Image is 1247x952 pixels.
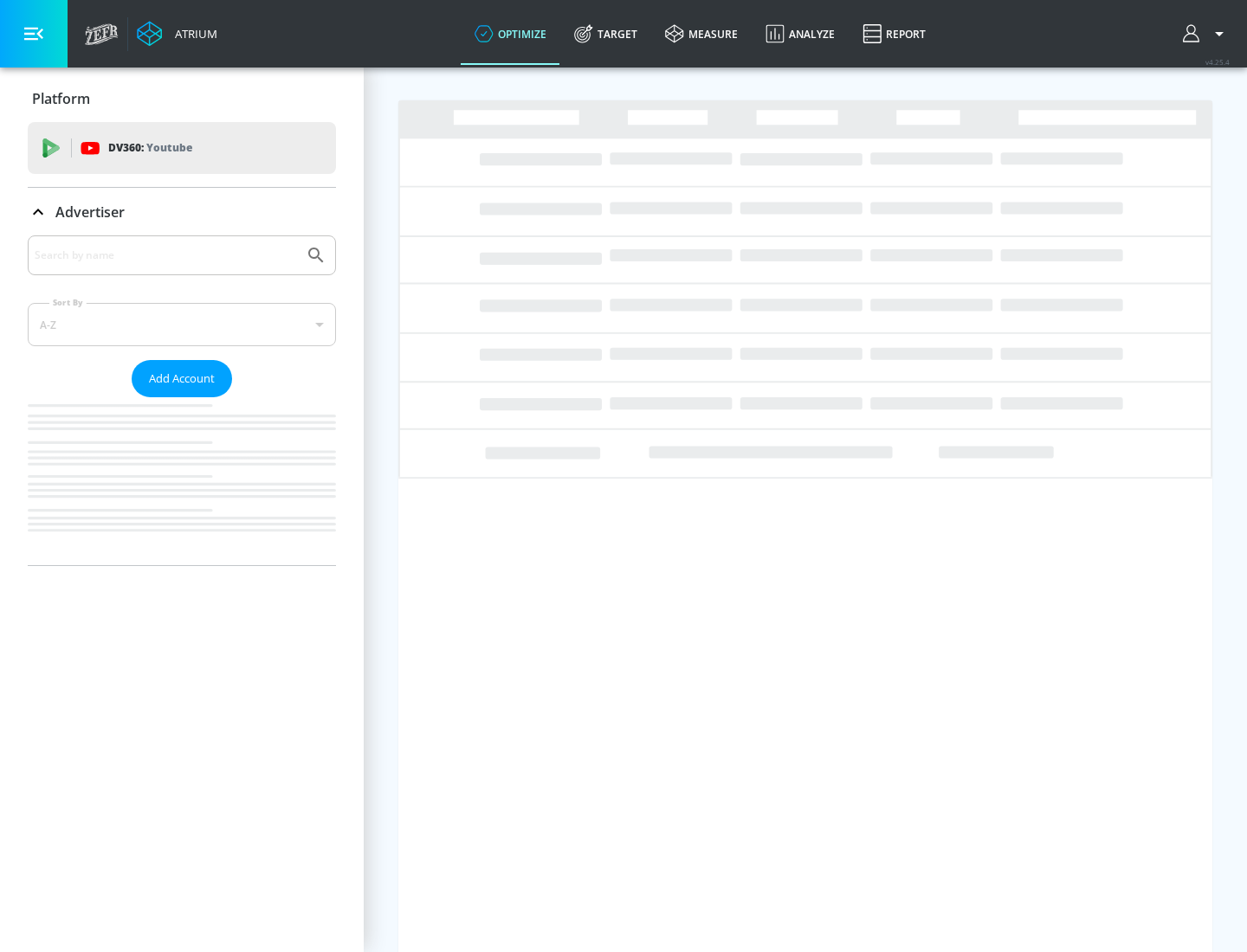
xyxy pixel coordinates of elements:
div: Advertiser [28,188,336,236]
div: Advertiser [28,235,336,565]
span: Add Account [149,369,215,389]
p: Youtube [146,138,192,157]
p: Platform [32,89,90,108]
p: Advertiser [55,203,125,222]
button: Add Account [132,360,232,397]
a: Analyze [752,3,849,65]
p: DV360: [108,138,192,158]
a: measure [651,3,752,65]
a: Target [560,3,651,65]
div: Atrium [168,26,217,42]
a: optimize [461,3,560,65]
div: A-Z [28,303,336,346]
input: Search by name [35,244,297,267]
span: v 4.25.4 [1205,57,1230,67]
a: Report [849,3,940,65]
div: DV360: Youtube [28,122,336,174]
a: Atrium [137,21,217,47]
label: Sort By [49,297,87,308]
div: Platform [28,74,336,123]
nav: list of Advertiser [28,397,336,565]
